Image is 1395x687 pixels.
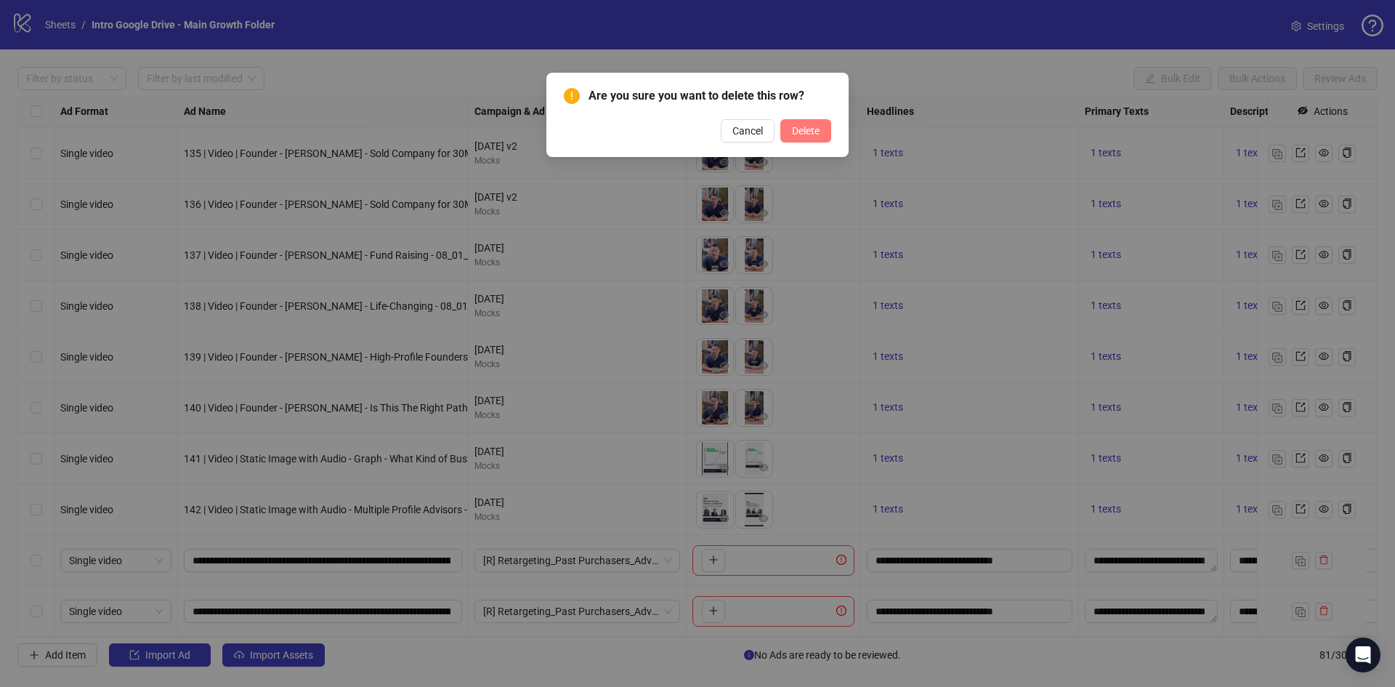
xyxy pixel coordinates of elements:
button: Cancel [721,119,775,142]
span: exclamation-circle [564,88,580,104]
span: Are you sure you want to delete this row? [589,87,831,105]
span: Delete [792,125,820,137]
div: Open Intercom Messenger [1346,638,1380,672]
span: Cancel [732,125,763,137]
button: Delete [780,119,831,142]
